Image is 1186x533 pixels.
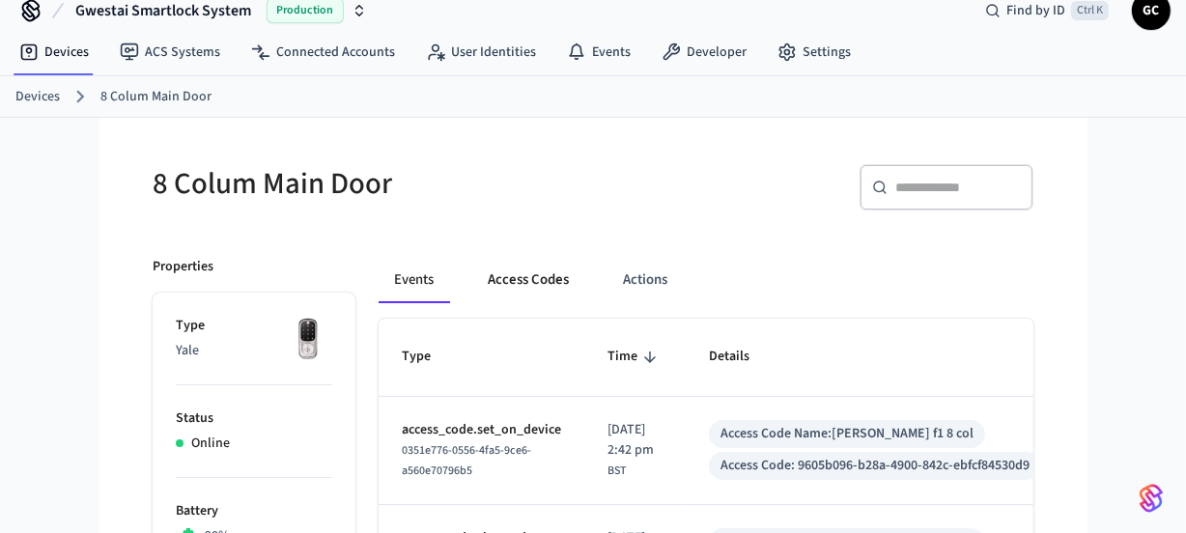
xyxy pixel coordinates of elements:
[646,35,762,70] a: Developer
[762,35,866,70] a: Settings
[607,420,663,480] div: Europe/London
[402,420,561,440] p: access_code.set_on_device
[1006,1,1065,20] span: Find by ID
[4,35,104,70] a: Devices
[472,257,584,303] button: Access Codes
[236,35,410,70] a: Connected Accounts
[153,257,213,277] p: Properties
[551,35,646,70] a: Events
[15,87,60,107] a: Devices
[100,87,212,107] a: 8 Colum Main Door
[709,342,775,372] span: Details
[284,316,332,364] img: Yale Assure Touchscreen Wifi Smart Lock, Satin Nickel, Front
[410,35,551,70] a: User Identities
[607,342,663,372] span: Time
[607,463,626,480] span: BST
[379,257,1033,303] div: ant example
[720,456,1030,476] div: Access Code: 9605b096-b28a-4900-842c-ebfcf84530d9
[191,434,230,454] p: Online
[176,408,332,429] p: Status
[104,35,236,70] a: ACS Systems
[176,341,332,361] p: Yale
[1140,483,1163,514] img: SeamLogoGradient.69752ec5.svg
[176,501,332,521] p: Battery
[153,164,581,204] h5: 8 Colum Main Door
[607,257,683,303] button: Actions
[1071,1,1109,20] span: Ctrl K
[379,257,449,303] button: Events
[176,316,332,336] p: Type
[720,424,974,444] div: Access Code Name: [PERSON_NAME] f1 8 col
[607,420,663,461] span: [DATE] 2:42 pm
[402,342,456,372] span: Type
[402,442,531,479] span: 0351e776-0556-4fa5-9ce6-a560e70796b5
